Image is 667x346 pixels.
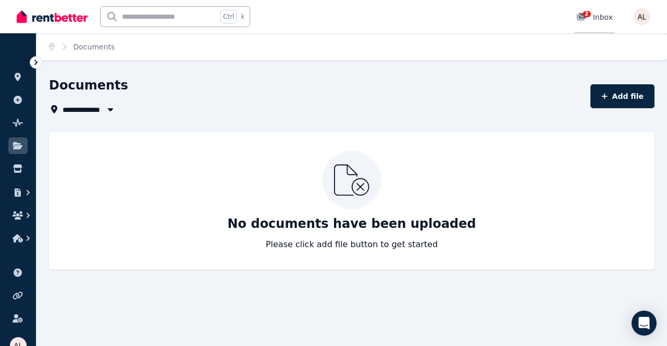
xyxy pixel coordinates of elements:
span: Documents [73,42,115,52]
h1: Documents [49,77,128,94]
nav: Breadcrumb [36,33,127,60]
span: Ctrl [220,10,237,23]
p: No documents have been uploaded [228,215,476,232]
span: k [241,12,244,21]
img: Alex Loveluck [634,8,650,25]
img: RentBetter [17,9,88,24]
div: Open Intercom Messenger [632,311,657,336]
span: 2 [583,11,591,17]
button: Add file [590,84,654,108]
p: Please click add file button to get started [266,238,438,251]
div: Inbox [576,12,613,22]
